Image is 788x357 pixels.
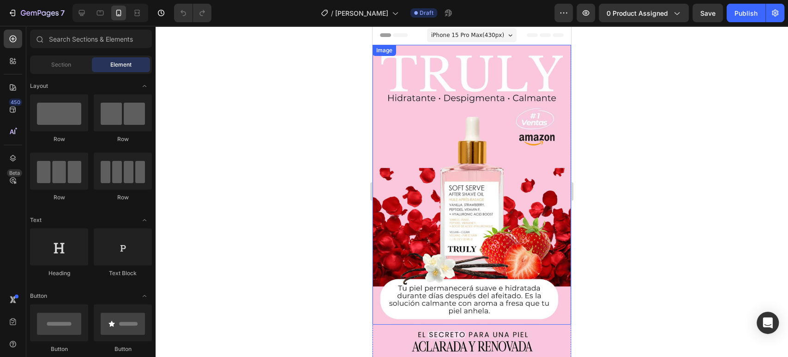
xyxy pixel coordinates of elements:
[599,4,689,22] button: 0 product assigned
[4,4,69,22] button: 7
[30,82,48,90] span: Layout
[30,216,42,224] span: Text
[51,61,71,69] span: Section
[137,213,152,228] span: Toggle open
[7,169,22,177] div: Beta
[734,8,758,18] div: Publish
[700,9,716,17] span: Save
[757,312,779,334] div: Open Intercom Messenger
[60,7,65,18] p: 7
[30,193,88,202] div: Row
[420,9,433,17] span: Draft
[94,193,152,202] div: Row
[335,8,388,18] span: [PERSON_NAME]
[137,289,152,303] span: Toggle open
[30,30,152,48] input: Search Sections & Elements
[692,4,723,22] button: Save
[94,269,152,277] div: Text Block
[9,98,22,106] div: 450
[30,135,88,143] div: Row
[30,292,47,300] span: Button
[607,8,668,18] span: 0 product assigned
[94,135,152,143] div: Row
[94,345,152,353] div: Button
[137,79,152,93] span: Toggle open
[30,269,88,277] div: Heading
[373,26,571,357] iframe: Design area
[727,4,765,22] button: Publish
[174,4,211,22] div: Undo/Redo
[331,8,333,18] span: /
[110,61,132,69] span: Element
[30,345,88,353] div: Button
